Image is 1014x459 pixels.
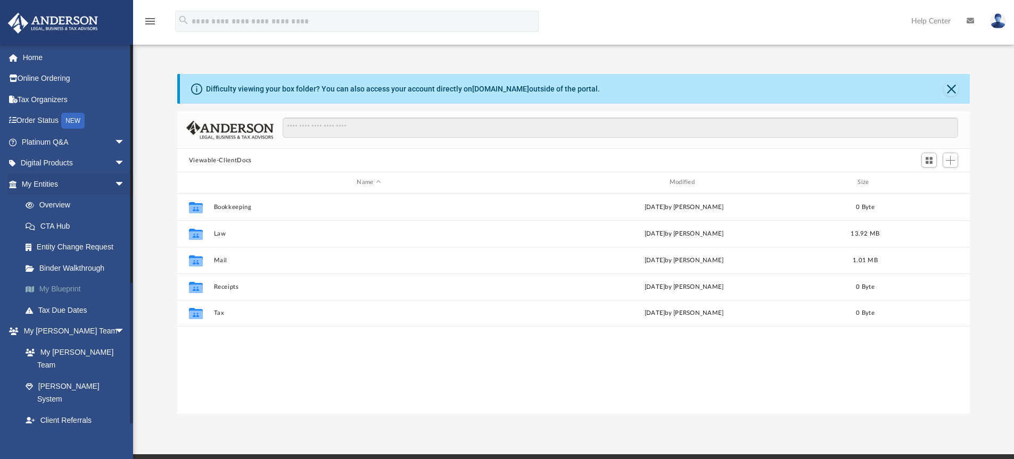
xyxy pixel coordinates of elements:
a: Binder Walkthrough [15,257,141,279]
a: Client Referrals [15,410,136,431]
div: NEW [61,113,85,129]
div: [DATE] by [PERSON_NAME] [529,308,839,318]
a: My [PERSON_NAME] Teamarrow_drop_down [7,321,136,342]
div: id [891,178,966,187]
button: Mail [213,257,524,264]
span: 0 Byte [856,283,875,289]
span: arrow_drop_down [114,321,136,343]
button: Law [213,230,524,237]
a: [DOMAIN_NAME] [472,85,529,93]
span: 0 Byte [856,204,875,210]
a: My Entitiesarrow_drop_down [7,173,141,195]
div: grid [177,194,970,414]
div: Difficulty viewing your box folder? You can also access your account directly on outside of the p... [206,84,600,95]
a: [PERSON_NAME] System [15,375,136,410]
a: Entity Change Request [15,237,141,258]
a: Tax Organizers [7,89,141,110]
a: Home [7,47,141,68]
div: [DATE] by [PERSON_NAME] [529,255,839,265]
span: arrow_drop_down [114,173,136,195]
div: Size [844,178,886,187]
div: id [182,178,209,187]
i: search [178,14,189,26]
i: menu [144,15,156,28]
div: Name [213,178,524,187]
input: Search files and folders [283,118,958,138]
button: Add [943,153,959,168]
button: Bookkeeping [213,204,524,211]
button: Switch to Grid View [921,153,937,168]
span: 13.92 MB [851,230,879,236]
a: Online Ordering [7,68,141,89]
a: Overview [15,195,141,216]
a: My [PERSON_NAME] Team [15,341,130,375]
a: Digital Productsarrow_drop_down [7,153,141,174]
button: Tax [213,310,524,316]
a: menu [144,20,156,28]
button: Receipts [213,283,524,290]
span: arrow_drop_down [114,153,136,174]
a: Tax Due Dates [15,299,141,321]
img: User Pic [990,13,1006,29]
a: CTA Hub [15,215,141,237]
a: My Blueprint [15,279,141,300]
button: Close [944,81,959,96]
button: Viewable-ClientDocs [189,156,252,165]
span: arrow_drop_down [114,131,136,153]
a: Platinum Q&Aarrow_drop_down [7,131,141,153]
span: 1.01 MB [853,257,878,263]
div: [DATE] by [PERSON_NAME] [529,202,839,212]
div: Modified [529,178,839,187]
img: Anderson Advisors Platinum Portal [5,13,101,34]
a: Order StatusNEW [7,110,141,132]
div: [DATE] by [PERSON_NAME] [529,229,839,238]
div: [DATE] by [PERSON_NAME] [529,282,839,291]
span: 0 Byte [856,310,875,316]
